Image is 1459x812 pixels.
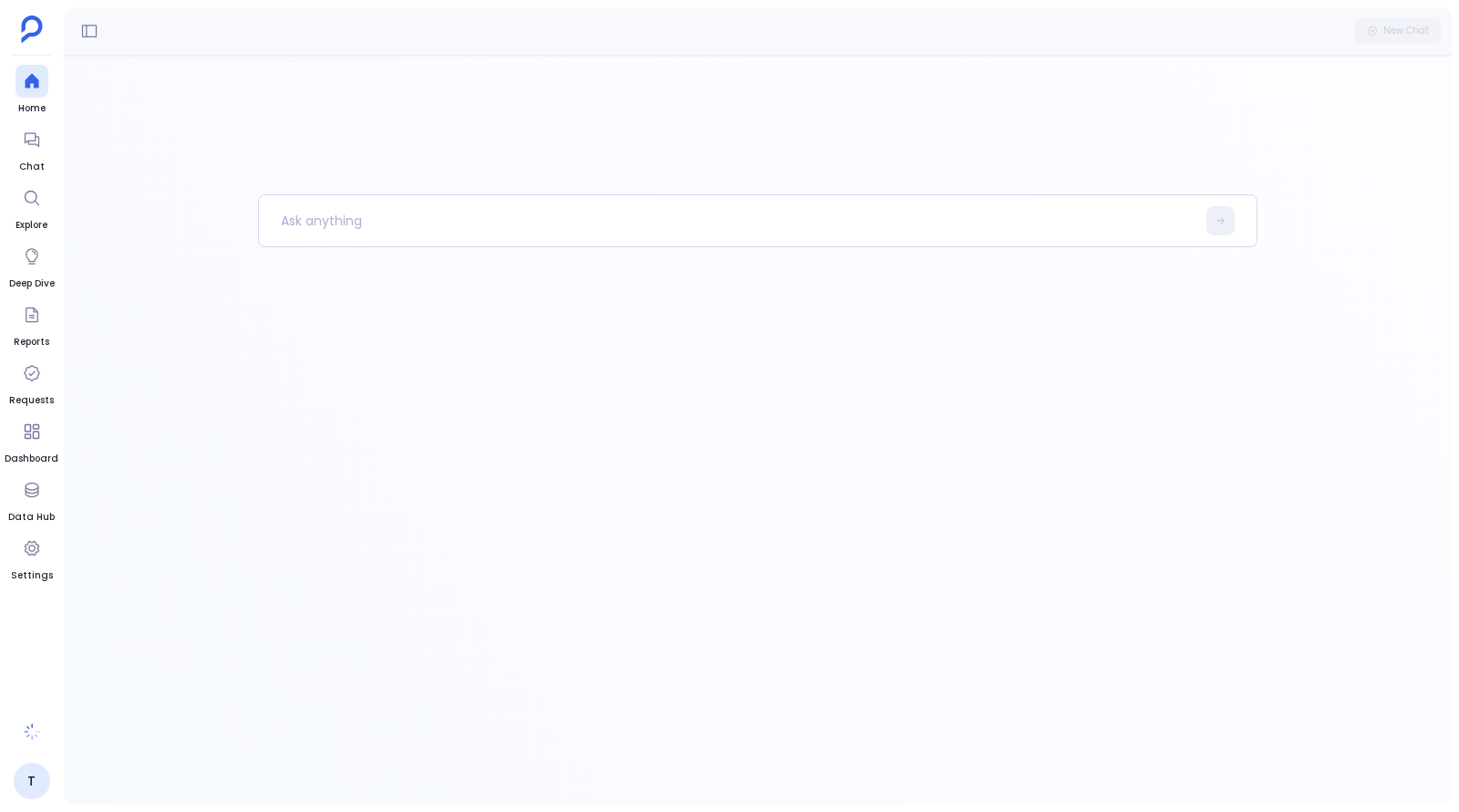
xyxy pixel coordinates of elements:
a: T [14,763,50,799]
a: Settings [11,532,53,583]
span: Dashboard [5,452,58,466]
a: Home [16,65,48,116]
a: Reports [14,298,49,349]
span: Home [16,101,48,116]
a: Chat [16,123,48,174]
span: Settings [11,568,53,583]
span: Requests [9,393,54,408]
span: Chat [16,160,48,174]
span: Explore [16,218,48,233]
a: Explore [16,182,48,233]
a: Deep Dive [9,240,55,291]
span: Deep Dive [9,276,55,291]
img: spinner-B0dY0IHp.gif [23,723,41,741]
span: Reports [14,335,49,349]
a: Requests [9,357,54,408]
a: Data Hub [8,474,55,525]
img: petavue logo [21,16,43,43]
span: Data Hub [8,510,55,525]
a: Dashboard [5,415,58,466]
